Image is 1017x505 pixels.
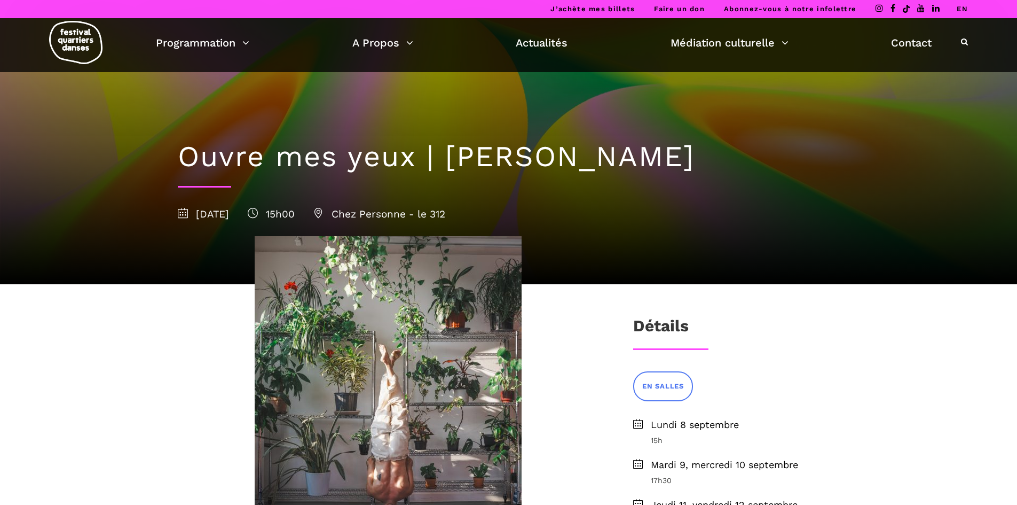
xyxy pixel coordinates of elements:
[957,5,968,13] a: EN
[156,34,249,52] a: Programmation
[651,434,840,446] span: 15h
[516,34,567,52] a: Actualités
[352,34,413,52] a: A Propos
[550,5,635,13] a: J’achète mes billets
[248,208,295,220] span: 15h00
[651,457,840,473] span: Mardi 9, mercredi 10 septembre
[654,5,705,13] a: Faire un don
[642,381,684,392] span: EN SALLES
[178,139,840,174] h1: Ouvre mes yeux | [PERSON_NAME]
[49,21,103,64] img: logo-fqd-med
[651,417,840,433] span: Lundi 8 septembre
[178,208,229,220] span: [DATE]
[891,34,932,52] a: Contact
[313,208,445,220] span: Chez Personne - le 312
[724,5,856,13] a: Abonnez-vous à notre infolettre
[633,316,689,343] h3: Détails
[651,475,840,486] span: 17h30
[633,371,693,401] a: EN SALLES
[671,34,789,52] a: Médiation culturelle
